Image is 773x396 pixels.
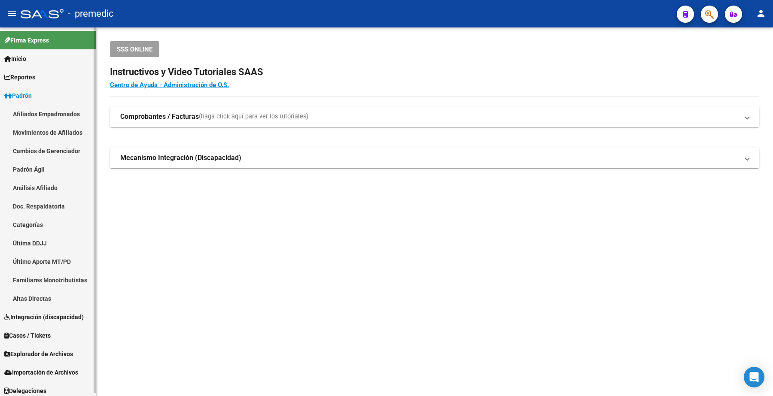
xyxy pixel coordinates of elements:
a: Centro de Ayuda - Administración de O.S. [110,81,229,89]
span: Explorador de Archivos [4,349,73,359]
strong: Mecanismo Integración (Discapacidad) [120,153,241,163]
span: Padrón [4,91,32,100]
span: Delegaciones [4,386,46,396]
h2: Instructivos y Video Tutoriales SAAS [110,64,759,80]
mat-icon: person [756,8,766,18]
span: Firma Express [4,36,49,45]
span: Reportes [4,73,35,82]
span: Inicio [4,54,26,63]
mat-expansion-panel-header: Mecanismo Integración (Discapacidad) [110,148,759,168]
strong: Comprobantes / Facturas [120,112,199,121]
button: SSS ONLINE [110,41,159,57]
span: - premedic [68,4,114,23]
mat-expansion-panel-header: Comprobantes / Facturas(haga click aquí para ver los tutoriales) [110,106,759,127]
div: Open Intercom Messenger [744,367,764,387]
span: SSS ONLINE [117,45,152,53]
span: Casos / Tickets [4,331,51,340]
span: Importación de Archivos [4,368,78,377]
span: Integración (discapacidad) [4,312,84,322]
mat-icon: menu [7,8,17,18]
span: (haga click aquí para ver los tutoriales) [199,112,308,121]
